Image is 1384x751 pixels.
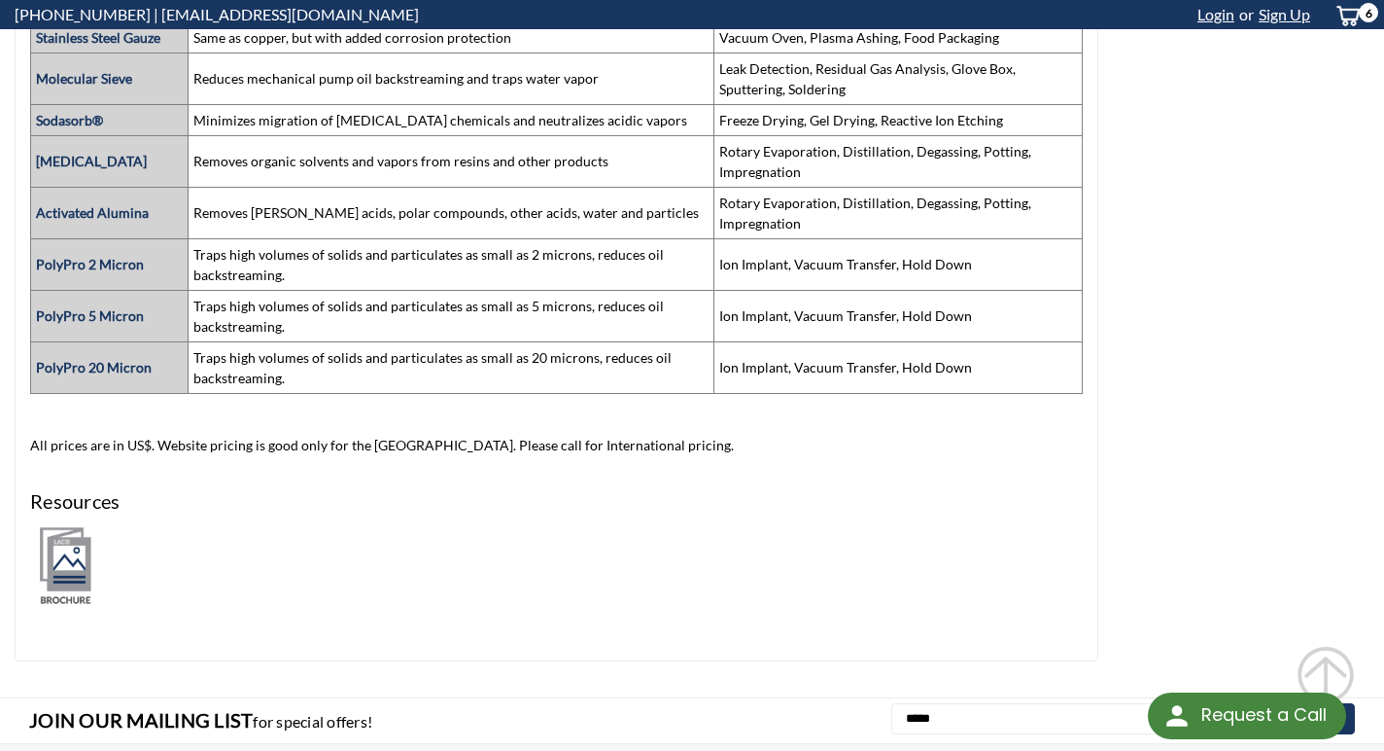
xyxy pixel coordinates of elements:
div: Request a Call [1201,693,1327,737]
strong: Sodasorb® [36,112,103,128]
a: Vacuum Traps [30,555,100,572]
td: Vacuum Oven, Plasma Ashing, Food Packaging [714,21,1083,53]
td: Same as copper, but with added corrosion protection [189,21,714,53]
td: Freeze Drying, Gel Drying, Reactive Ion Etching [714,104,1083,135]
span: 6 [1359,3,1378,22]
strong: Stainless Steel Gauze [36,29,160,46]
div: Request a Call [1148,693,1346,739]
strong: [MEDICAL_DATA] [36,153,147,169]
span: or [1234,5,1254,23]
td: Traps high volumes of solids and particulates as small as 2 microns, reduces oil backstreaming. [189,238,714,290]
td: Minimizes migration of [MEDICAL_DATA] chemicals and neutralizes acidic vapors [189,104,714,135]
p: All prices are in US$. Website pricing is good only for the [GEOGRAPHIC_DATA]. Please call for In... [30,435,1083,455]
td: Rotary Evaporation, Distillation, Degassing, Potting, Impregnation [714,135,1083,187]
span: Ion Implant, Vacuum Transfer, Hold Down [719,359,972,375]
td: Reduces mechanical pump oil backstreaming and traps water vapor [189,53,714,104]
img: round button [1161,700,1193,732]
h3: Join Our Mailing List [29,698,382,743]
div: Scroll Back to Top [1297,646,1355,704]
strong: PolyPro 20 Micron [36,359,152,375]
strong: PolyPro 5 Micron [36,307,144,324]
h4: Resources [30,486,1083,516]
td: Traps high volumes of solids and particulates as small as 20 microns, reduces oil backstreaming. [189,341,714,393]
img: https://cdn11.bigcommerce.com/s-fsqecafu8p/product_images/uploaded_images/brochures-thumbnail.png... [30,526,100,605]
td: Leak Detection, Residual Gas Analysis, Glove Box, Sputtering, Soldering [714,53,1083,104]
td: Rotary Evaporation, Distillation, Degassing, Potting, Impregnation [714,187,1083,238]
td: Removes organic solvents and vapors from resins and other products [189,135,714,187]
strong: Activated Alumina [36,204,149,221]
span: Ion Implant, Vacuum Transfer, Hold Down [719,307,972,324]
strong: PolyPro 2 Micron [36,256,144,272]
td: Traps high volumes of solids and particulates as small as 5 microns, reduces oil backstreaming. [189,290,714,341]
a: cart-preview-dropdown [1320,1,1369,29]
strong: Molecular Sieve [36,70,132,87]
span: for special offers! [253,712,372,731]
td: Removes [PERSON_NAME] acids, polar compounds, other acids, water and particles [189,187,714,238]
span: Ion Implant, Vacuum Transfer, Hold Down [719,256,972,272]
svg: submit [1297,646,1355,704]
